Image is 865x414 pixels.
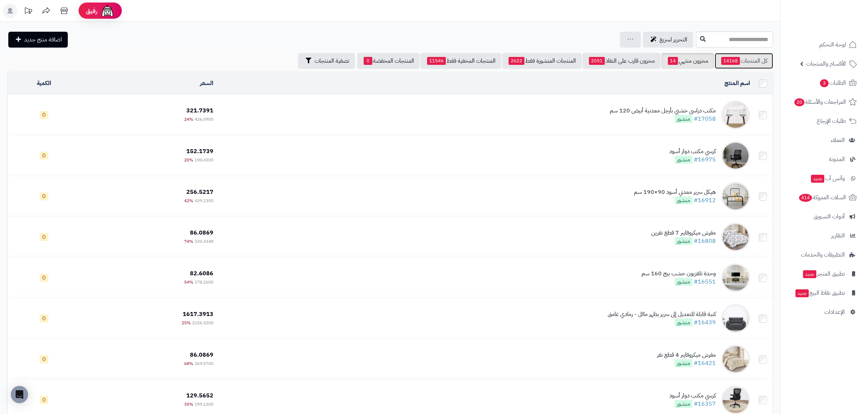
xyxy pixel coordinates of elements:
span: 190.4300 [195,157,213,163]
div: كرسي مكتب دوار أسود [669,147,716,156]
span: 256.5217 [186,188,213,196]
a: المراجعات والأسئلة20 [785,93,861,111]
img: ai-face.png [100,4,115,18]
span: 178.2600 [195,279,213,285]
span: الطلبات [819,78,846,88]
span: الأقسام والمنتجات [806,59,846,69]
span: 0 [40,111,48,119]
span: منشور [675,156,692,164]
span: منشور [675,115,692,123]
a: مخزون قارب على النفاذ2051 [582,53,661,69]
a: الطلبات3 [785,74,861,92]
span: 86.0869 [190,228,213,237]
span: 20% [184,157,193,163]
span: المراجعات والأسئلة [794,97,846,107]
a: وآتس آبجديد [785,170,861,187]
a: مخزون منتهي14 [661,53,714,69]
span: 2622 [509,57,524,65]
span: 54% [184,279,193,285]
span: الإعدادات [824,307,845,317]
a: #17058 [694,115,716,123]
span: منشور [675,196,692,204]
span: 24% [184,116,193,123]
span: وآتس آب [810,173,845,183]
span: 14 [668,57,678,65]
div: مفرش ميكروفايبر 4 قطع نفر [657,351,716,359]
a: السعر [200,79,213,88]
span: 35% [184,401,193,408]
a: الإعدادات [785,303,861,321]
a: أدوات التسويق [785,208,861,225]
span: منشور [675,359,692,367]
img: هيكل سرير معدني أسود 90×190 سم [721,182,750,211]
a: المنتجات المخفية فقط11546 [421,53,501,69]
span: تصفية المنتجات [315,57,349,65]
span: 0 [40,355,48,363]
span: جديد [803,270,816,278]
span: 439.1300 [195,197,213,204]
span: رفيق [86,6,97,15]
span: المدونة [829,154,845,164]
span: 25% [182,320,191,326]
a: التقارير [785,227,861,244]
button: تصفية المنتجات [298,53,355,69]
div: وحدة تلفزيون خشب بيج 160 سم [642,270,716,278]
img: logo-2.png [816,19,858,35]
span: 129.5652 [186,391,213,400]
a: تطبيق المتجرجديد [785,265,861,282]
span: 2051 [589,57,605,65]
a: اسم المنتج [724,79,750,88]
span: 1617.3913 [183,310,213,319]
a: كل المنتجات14168 [715,53,773,69]
span: منشور [675,319,692,326]
a: التطبيقات والخدمات [785,246,861,263]
div: مفرش ميكروفايبر 7 قطع نفرين [651,229,716,237]
span: 14168 [721,57,740,65]
span: التقارير [831,231,845,241]
span: 86.0869 [190,351,213,359]
div: مكتب دراسي خشبي بأرجل معدنية أبيض 120 سم [610,107,716,115]
img: كنبة قابلة للتعديل إلى سرير بظهر مائل - رمادي غامق [721,304,750,333]
a: اضافة منتج جديد [8,32,68,48]
a: تحديثات المنصة [19,4,37,20]
span: 330.4348 [195,238,213,245]
span: اضافة منتج جديد [24,35,62,44]
span: تطبيق المتجر [802,269,845,279]
span: 321.7391 [186,106,213,115]
span: 0 [40,152,48,160]
div: Open Intercom Messenger [11,386,28,403]
a: الكمية [37,79,51,88]
a: المدونة [785,151,861,168]
a: تطبيق نقاط البيعجديد [785,284,861,302]
a: #16421 [694,359,716,368]
img: مفرش ميكروفايبر 4 قطع نفر [721,345,750,374]
span: 20 [794,98,804,106]
div: كرسي مكتب دوار أسود [669,392,716,400]
span: التطبيقات والخدمات [801,250,845,260]
span: 269.5700 [195,360,213,367]
span: أدوات التسويق [813,212,845,222]
span: 0 [364,57,372,65]
a: لوحة التحكم [785,36,861,53]
span: 152.1739 [186,147,213,156]
span: 3 [820,79,829,87]
span: 414 [799,194,812,202]
img: مفرش ميكروفايبر 7 قطع نفرين [721,223,750,251]
a: #16808 [694,237,716,245]
a: طلبات الإرجاع [785,112,861,130]
span: 199.1300 [195,401,213,408]
span: لوحة التحكم [819,40,846,50]
span: 426.0900 [195,116,213,123]
span: جديد [811,175,824,183]
span: تطبيق نقاط البيع [795,288,845,298]
span: 42% [184,197,193,204]
div: كنبة قابلة للتعديل إلى سرير بظهر مائل - رمادي غامق [608,310,716,319]
img: مكتب دراسي خشبي بأرجل معدنية أبيض 120 سم [721,101,750,129]
span: 0 [40,192,48,200]
a: المنتجات المخفضة0 [357,53,420,69]
span: التحرير لسريع [660,35,687,44]
span: جديد [795,289,809,297]
span: 0 [40,233,48,241]
span: العملاء [831,135,845,145]
div: هيكل سرير معدني أسود 90×190 سم [634,188,716,196]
